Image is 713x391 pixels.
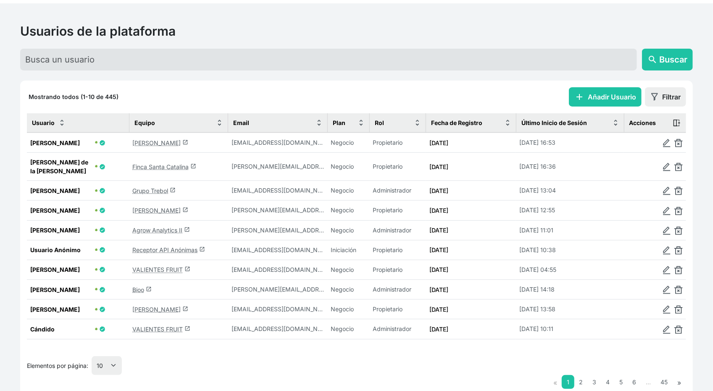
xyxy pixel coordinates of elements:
button: addAñadir Usuario [569,87,642,107]
span: add [574,92,584,102]
td: Propietario [369,153,426,181]
span: launch [184,326,190,331]
span: Usuario Verificado [99,266,105,273]
span: Usuario Verificado [99,247,105,253]
td: Propietario [369,133,426,153]
td: [DATE] 12:55 [516,201,624,220]
td: Negocio [328,319,370,339]
img: delete [674,227,683,235]
img: delete [674,187,683,195]
span: launch [170,187,176,193]
td: [DATE] [426,280,516,300]
span: Usuario Verificado [99,227,105,233]
td: Negocio [328,133,370,153]
a: Bioolaunch [132,286,152,293]
span: Equipo [134,118,155,127]
a: Grupo Trebollaunch [132,187,176,194]
td: Iniciación [328,240,370,260]
span: Rol [375,118,384,127]
td: garrimar@telefonica.net [228,319,328,339]
span: 🟢 [95,308,97,311]
span: launch [184,266,190,272]
span: Último Inicio de Sesión [521,118,587,127]
a: 2 [574,375,588,389]
td: Negocio [328,181,370,201]
td: [DATE] [426,220,516,240]
td: [DATE] [426,133,516,153]
a: 3 [587,375,601,389]
span: Usuario Verificado [99,326,105,332]
img: edit [663,266,671,274]
span: launch [182,306,188,312]
td: [DATE] 13:58 [516,300,624,319]
span: 🟢 [95,328,97,331]
img: action [673,119,681,127]
span: 🟢 [95,248,97,252]
p: Mostrando todos (1-10 de 445) [29,93,118,101]
td: [DATE] [426,240,516,260]
h2: Usuarios de la plataforma [20,23,693,39]
img: edit [663,139,671,147]
td: john@bioo.tech [228,280,328,300]
td: [DATE] [426,260,516,279]
a: [PERSON_NAME]launch [132,207,188,214]
span: [PERSON_NAME] [30,285,93,294]
span: Email [233,118,249,127]
td: asojorge@gmail.com [228,300,328,319]
img: edit [663,207,671,215]
img: sort [414,120,421,126]
img: delete [674,207,683,215]
td: [DATE] 16:36 [516,153,624,181]
td: [DATE] 13:04 [516,181,624,201]
a: [PERSON_NAME]launch [132,306,188,313]
td: [DATE] 04:55 [516,260,624,279]
td: Administrador [369,181,426,201]
span: Usuario Anónimo [30,245,93,254]
img: sort [358,120,364,126]
td: [DATE] 10:38 [516,240,624,260]
a: 1 [562,375,574,389]
span: Usuario Verificado [99,287,105,293]
span: [PERSON_NAME] [30,186,93,195]
img: sort [613,120,619,126]
img: edit [663,286,671,294]
span: Usuario [32,118,55,127]
img: filter [650,93,659,101]
img: edit [663,246,671,255]
img: edit [663,326,671,334]
img: edit [663,163,671,171]
img: sort [216,120,223,126]
span: [PERSON_NAME] [30,138,93,147]
a: Finca Santa Catalinalaunch [132,163,196,170]
span: Buscar [659,53,687,66]
img: edit [663,187,671,195]
span: search [647,55,658,65]
td: [DATE] [426,181,516,201]
span: » [677,378,681,387]
span: Usuario Verificado [99,306,105,313]
span: launch [146,286,152,292]
td: Negocio [328,220,370,240]
span: launch [190,163,196,169]
span: [PERSON_NAME] [30,265,93,274]
p: Elementos por página: [27,361,88,370]
span: 🟢 [95,189,97,193]
img: edit [663,305,671,314]
td: Propietario [369,240,426,260]
span: launch [184,227,190,232]
span: launch [182,207,188,213]
span: Acciones [629,118,656,127]
nav: User display [27,375,686,390]
a: 6 [627,375,641,389]
img: sort [316,120,322,126]
td: [DATE] [426,153,516,181]
span: 🟢 [95,165,97,168]
td: Negocio [328,300,370,319]
td: administracion@valientesfruits.com [228,260,328,279]
img: edit [663,227,671,235]
a: Agrow Analytics IIlaunch [132,227,190,234]
a: Receptor API Anónimaslaunch [132,246,205,253]
button: searchBuscar [642,49,693,70]
td: Propietario [369,300,426,319]
img: delete [674,246,683,255]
